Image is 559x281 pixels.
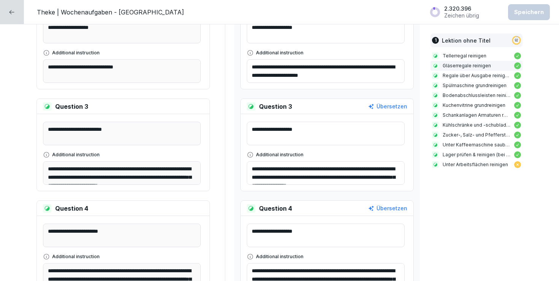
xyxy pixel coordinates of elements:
[52,253,100,260] p: Additional instruction
[52,49,100,56] p: Additional instruction
[443,52,510,59] p: Tellerregal reinigen
[256,151,303,158] p: Additional instruction
[443,62,510,69] p: Gläserregale reinigen
[368,102,407,111] button: Übersetzen
[37,8,184,17] p: Theke | Wochenaufgaben - [GEOGRAPHIC_DATA]
[55,204,88,213] p: Question 4
[368,204,407,213] button: Übersetzen
[256,49,303,56] p: Additional instruction
[444,5,479,12] p: 2.320.396
[508,4,550,20] button: Speichern
[443,132,510,138] p: Zucker-, Salz- und Pfefferstreuer reinigen
[55,102,88,111] p: Question 3
[443,112,510,119] p: Schankanlagen Armaturen reinigen
[443,122,510,129] p: Kühlschränke und -schubladen grundreinigen
[443,72,510,79] p: Regale über Ausgabe reinigen
[432,37,439,44] div: 1
[443,151,510,158] p: Lager prüfen & reinigen (bei Verräumen von Ware oder Auffüllen)
[443,82,510,89] p: Spülmaschine grundreinigen
[443,92,510,99] p: Bodenabschlussleisten reinigen
[426,2,501,22] button: 2.320.396Zeichen übrig
[52,151,100,158] p: Additional instruction
[443,141,510,148] p: Unter Kaffeemaschine saubermachen
[514,8,544,16] div: Speichern
[515,38,518,43] p: 92
[259,204,292,213] p: Question 4
[443,161,510,168] p: Unter Arbeitsflächen reinigen
[444,12,479,19] p: Zeichen übrig
[443,102,510,109] p: Kuchenvitrine grundreinigen
[259,102,292,111] p: Question 3
[256,253,303,260] p: Additional instruction
[442,37,491,44] p: Lektion ohne Titel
